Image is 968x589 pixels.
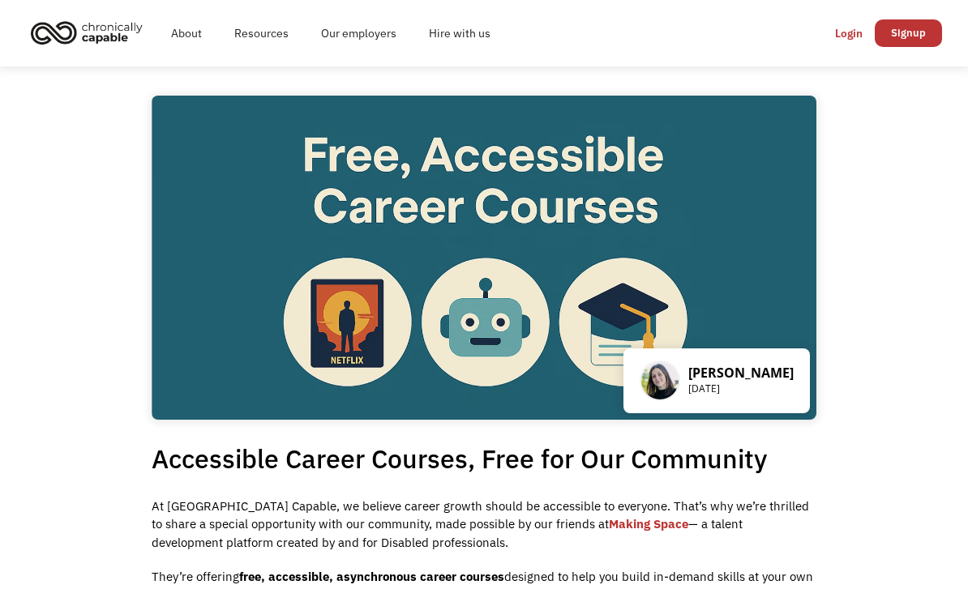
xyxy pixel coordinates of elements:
a: home [26,15,155,50]
a: About [155,7,218,59]
a: Our employers [305,7,413,59]
h1: Accessible Career Courses, Free for Our Community [152,437,816,480]
a: Login [823,19,875,47]
img: Chronically Capable logo [26,15,148,50]
a: Resources [218,7,305,59]
p: [PERSON_NAME] [688,365,794,381]
strong: free, accessible, asynchronous career courses [239,569,504,584]
a: Making Space [609,516,688,531]
div: Login [835,23,863,43]
p: At [GEOGRAPHIC_DATA] Capable, we believe career growth should be accessible to everyone. That’s w... [152,497,816,553]
a: Hire with us [413,7,507,59]
p: [DATE] [688,381,794,397]
a: Signup [875,19,942,47]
